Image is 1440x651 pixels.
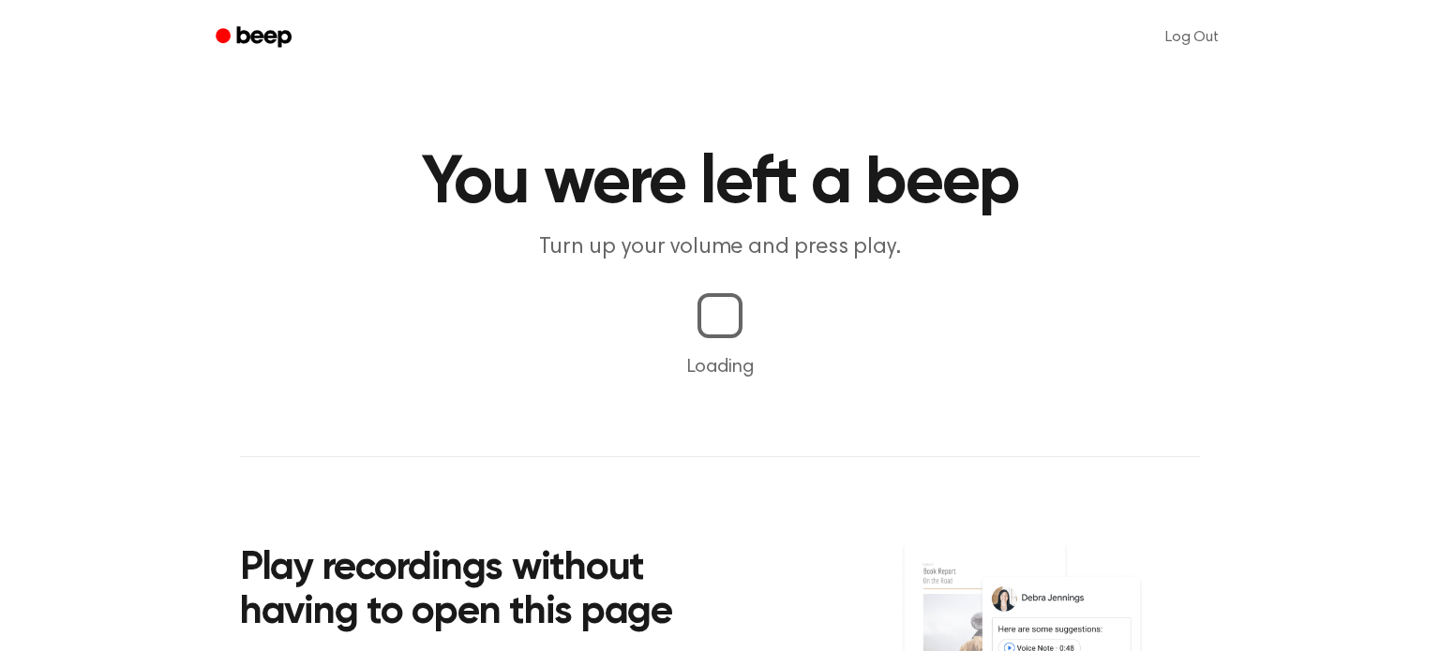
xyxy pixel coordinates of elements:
a: Log Out [1147,15,1237,60]
h2: Play recordings without having to open this page [240,547,745,636]
p: Loading [22,353,1417,381]
p: Turn up your volume and press play. [360,232,1080,263]
h1: You were left a beep [240,150,1200,217]
a: Beep [202,20,308,56]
